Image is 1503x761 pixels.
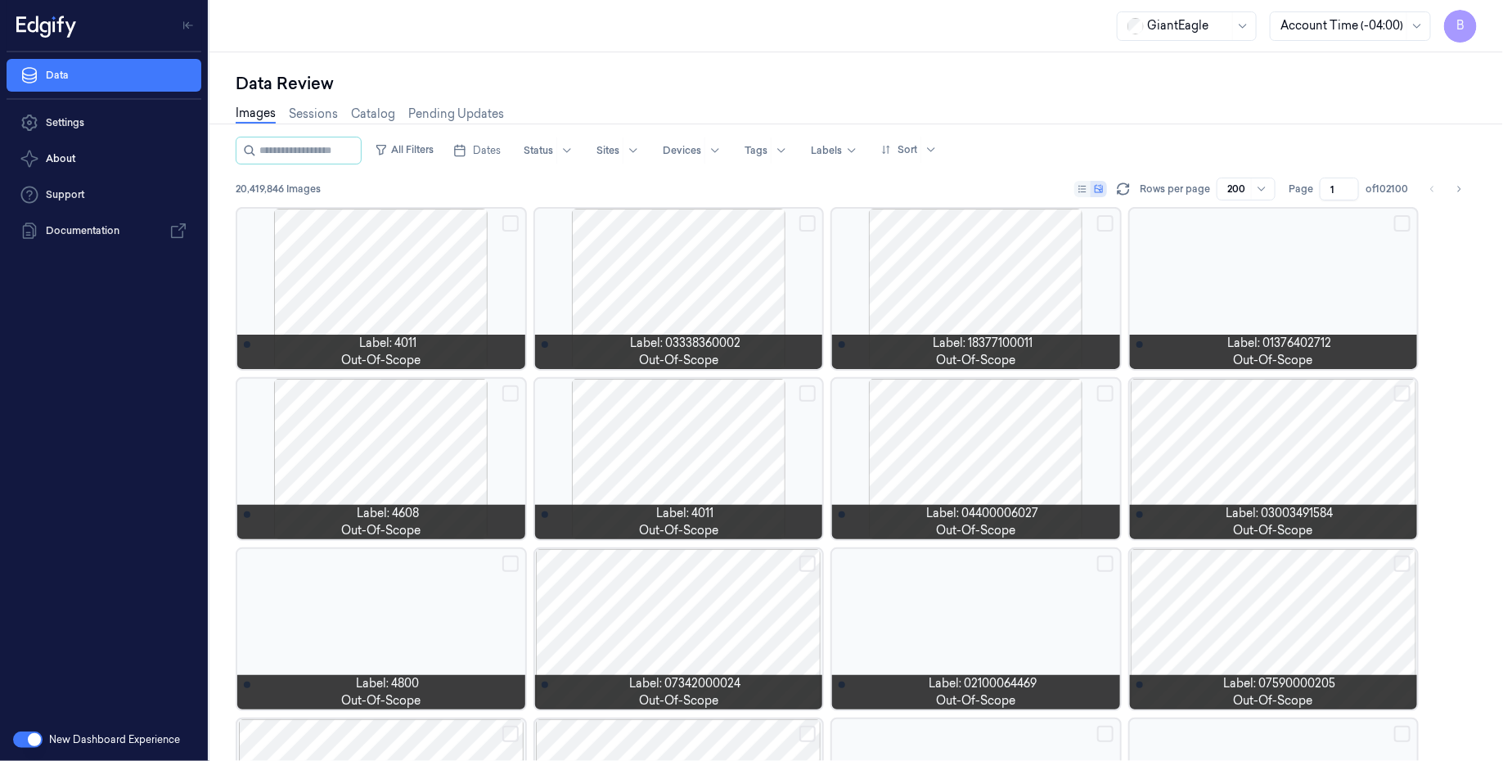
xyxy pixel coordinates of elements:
[502,556,519,572] button: Select row
[629,675,740,692] span: Label: 07342000024
[351,106,395,123] a: Catalog
[1421,178,1470,200] nav: pagination
[7,214,201,247] a: Documentation
[1234,692,1313,709] span: out-of-scope
[236,105,276,124] a: Images
[356,675,419,692] span: Label: 4800
[1394,385,1411,402] button: Select row
[1394,556,1411,572] button: Select row
[357,505,419,522] span: Label: 4608
[1228,335,1332,352] span: Label: 01376402712
[1394,726,1411,742] button: Select row
[656,505,713,522] span: Label: 4011
[1097,385,1114,402] button: Select row
[639,692,718,709] span: out-of-scope
[933,335,1033,352] span: Label: 18377100011
[799,726,816,742] button: Select row
[1097,726,1114,742] button: Select row
[175,12,201,38] button: Toggle Navigation
[1366,182,1408,196] span: of 102100
[236,72,1477,95] div: Data Review
[359,335,416,352] span: Label: 4011
[473,143,501,158] span: Dates
[799,385,816,402] button: Select row
[341,522,421,539] span: out-of-scope
[502,726,519,742] button: Select row
[1234,352,1313,369] span: out-of-scope
[341,692,421,709] span: out-of-scope
[639,352,718,369] span: out-of-scope
[1097,556,1114,572] button: Select row
[926,505,1038,522] span: Label: 04400006027
[1224,675,1336,692] span: Label: 07590000205
[502,215,519,232] button: Select row
[289,106,338,123] a: Sessions
[447,137,507,164] button: Dates
[236,182,321,196] span: 20,419,846 Images
[7,106,201,139] a: Settings
[502,385,519,402] button: Select row
[630,335,740,352] span: Label: 03338360002
[7,178,201,211] a: Support
[7,142,201,175] button: About
[936,692,1015,709] span: out-of-scope
[368,137,440,163] button: All Filters
[1447,178,1470,200] button: Go to next page
[929,675,1037,692] span: Label: 02100064469
[936,352,1015,369] span: out-of-scope
[408,106,504,123] a: Pending Updates
[1289,182,1313,196] span: Page
[1226,505,1334,522] span: Label: 03003491584
[1140,182,1210,196] p: Rows per page
[799,215,816,232] button: Select row
[7,59,201,92] a: Data
[936,522,1015,539] span: out-of-scope
[639,522,718,539] span: out-of-scope
[1444,10,1477,43] button: B
[1394,215,1411,232] button: Select row
[1097,215,1114,232] button: Select row
[341,352,421,369] span: out-of-scope
[1234,522,1313,539] span: out-of-scope
[799,556,816,572] button: Select row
